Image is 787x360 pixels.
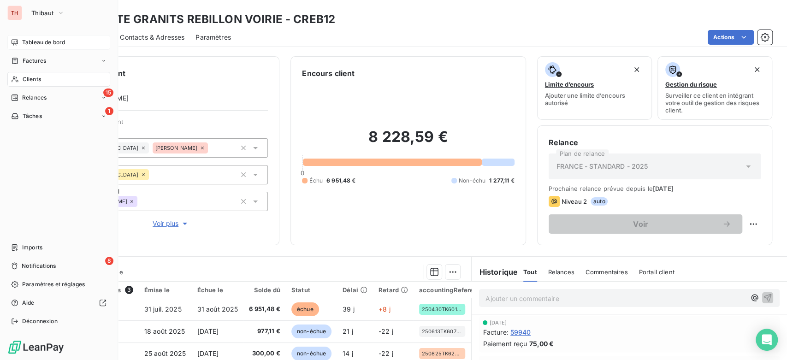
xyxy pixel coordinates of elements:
[302,68,355,79] h6: Encours client
[665,92,764,114] span: Surveiller ce client en intégrant votre outil de gestion des risques client.
[120,33,184,42] span: Contacts & Adresses
[144,327,185,335] span: 18 août 2025
[197,305,238,313] span: 31 août 2025
[105,257,113,265] span: 8
[23,112,42,120] span: Tâches
[22,262,56,270] span: Notifications
[459,177,485,185] span: Non-échu
[665,81,717,88] span: Gestion du risque
[7,295,110,310] a: Aide
[103,89,113,97] span: 15
[537,56,652,120] button: Limite d’encoursAjouter une limite d’encours autorisé
[343,327,353,335] span: 21 j
[22,317,58,325] span: Déconnexion
[549,137,761,148] h6: Relance
[422,307,462,312] span: 250430TK60142AW -
[591,197,608,206] span: auto
[545,81,594,88] span: Limite d’encours
[7,340,65,354] img: Logo LeanPay
[422,351,462,356] span: 250825TK62074AD
[523,268,537,276] span: Tout
[422,329,462,334] span: 250613TK60733AW -
[483,339,527,348] span: Paiement reçu
[309,177,323,185] span: Échu
[249,286,280,294] div: Solde dû
[529,339,554,348] span: 75,00 €
[197,286,238,294] div: Échue le
[23,57,46,65] span: Factures
[144,305,182,313] span: 31 juil. 2025
[419,286,485,294] div: accountingReference
[249,349,280,358] span: 300,00 €
[510,327,531,337] span: 59940
[144,349,186,357] span: 25 août 2025
[756,329,778,351] div: Open Intercom Messenger
[562,198,587,205] span: Niveau 2
[22,299,35,307] span: Aide
[125,286,133,294] span: 3
[379,305,391,313] span: +8 j
[653,185,674,192] span: [DATE]
[489,320,507,325] span: [DATE]
[639,268,675,276] span: Portail client
[326,177,356,185] span: 6 951,48 €
[556,162,648,171] span: FRANCE - STANDARD - 2025
[149,171,156,179] input: Ajouter une valeur
[549,214,742,234] button: Voir
[155,145,198,151] span: [PERSON_NAME]
[23,75,41,83] span: Clients
[56,68,268,79] h6: Informations client
[483,327,508,337] span: Facture :
[137,197,145,206] input: Ajouter une valeur
[302,128,514,155] h2: 8 228,59 €
[105,107,113,115] span: 1
[489,177,515,185] span: 1 277,11 €
[208,144,215,152] input: Ajouter une valeur
[81,11,335,28] h3: SOCIETE GRANITS REBILLON VOIRIE - CREB12
[343,349,353,357] span: 14 j
[197,327,219,335] span: [DATE]
[548,268,574,276] span: Relances
[195,33,231,42] span: Paramètres
[74,118,268,131] span: Propriétés Client
[291,325,331,338] span: non-échue
[22,38,65,47] span: Tableau de bord
[291,302,319,316] span: échue
[379,327,393,335] span: -22 j
[343,305,355,313] span: 39 j
[545,92,644,106] span: Ajouter une limite d’encours autorisé
[549,185,761,192] span: Prochaine relance prévue depuis le
[22,243,42,252] span: Imports
[197,349,219,357] span: [DATE]
[22,280,85,289] span: Paramètres et réglages
[74,218,268,229] button: Voir plus
[7,6,22,20] div: TH
[249,327,280,336] span: 977,11 €
[22,94,47,102] span: Relances
[31,9,53,17] span: Thibaut
[560,220,722,228] span: Voir
[379,286,408,294] div: Retard
[291,286,331,294] div: Statut
[144,286,186,294] div: Émise le
[301,169,304,177] span: 0
[657,56,772,120] button: Gestion du risqueSurveiller ce client en intégrant votre outil de gestion des risques client.
[249,305,280,314] span: 6 951,48 €
[153,219,189,228] span: Voir plus
[586,268,628,276] span: Commentaires
[343,286,367,294] div: Délai
[379,349,393,357] span: -22 j
[472,266,518,277] h6: Historique
[708,30,754,45] button: Actions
